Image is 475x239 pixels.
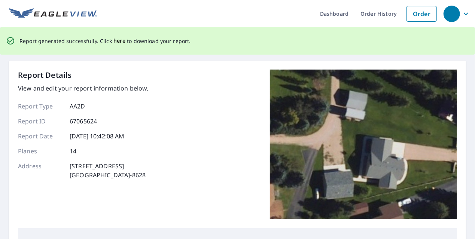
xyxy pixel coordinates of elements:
p: 67065624 [70,117,97,126]
p: Report Type [18,102,63,111]
p: Address [18,162,63,180]
p: Planes [18,147,63,156]
p: [DATE] 10:42:08 AM [70,132,125,141]
p: View and edit your report information below. [18,84,149,93]
p: Report generated successfully. Click to download your report. [19,36,191,46]
a: Order [407,6,437,22]
p: Report Date [18,132,63,141]
p: 14 [70,147,76,156]
p: Report ID [18,117,63,126]
img: EV Logo [9,8,97,19]
p: [STREET_ADDRESS] [GEOGRAPHIC_DATA]-8628 [70,162,146,180]
button: here [113,36,126,46]
p: AA2D [70,102,85,111]
p: Report Details [18,70,72,81]
img: Top image [270,70,457,219]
